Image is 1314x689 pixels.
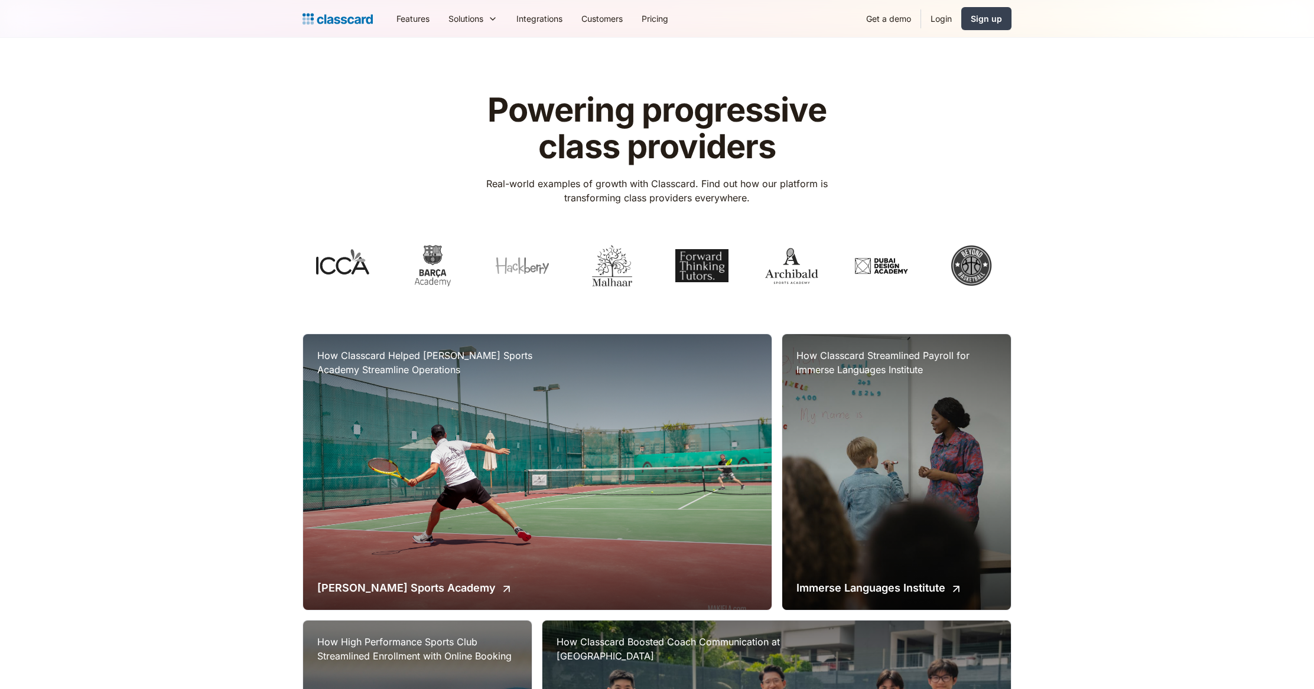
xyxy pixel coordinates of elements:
h1: Powering progressive class providers [470,92,845,165]
h3: How Classcard Boosted Coach Communication at [GEOGRAPHIC_DATA] [557,635,793,663]
a: Integrations [507,5,572,32]
div: Solutions [448,12,483,25]
a: Login [921,5,961,32]
a: Logo [303,11,373,27]
h3: How High Performance Sports Club Streamlined Enrollment with Online Booking [317,635,518,663]
a: Features [387,5,439,32]
a: How Classcard Streamlined Payroll for Immerse Languages InstituteImmerse Languages Institute [782,334,1011,610]
a: Get a demo [857,5,921,32]
h2: [PERSON_NAME] Sports Academy [317,580,496,596]
a: How Classcard Helped [PERSON_NAME] Sports Academy Streamline Operations[PERSON_NAME] Sports Academy [303,334,772,610]
a: Pricing [632,5,678,32]
a: Customers [572,5,632,32]
h2: Immerse Languages Institute [796,580,945,596]
div: Sign up [971,12,1002,25]
p: Real-world examples of growth with Classcard. Find out how our platform is transforming class pro... [470,177,845,205]
div: Solutions [439,5,507,32]
a: Sign up [961,7,1011,30]
h3: How Classcard Helped [PERSON_NAME] Sports Academy Streamline Operations [317,348,554,377]
h3: How Classcard Streamlined Payroll for Immerse Languages Institute [796,348,997,377]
